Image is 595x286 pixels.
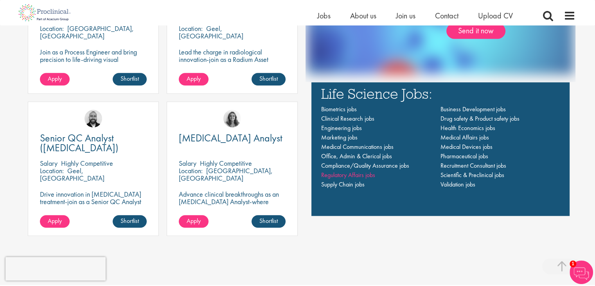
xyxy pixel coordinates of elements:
[350,11,376,21] a: About us
[570,261,593,284] img: Chatbot
[440,152,488,160] a: Pharmaceutical jobs
[321,171,375,179] a: Regulatory Affairs jobs
[40,166,64,175] span: Location:
[321,161,409,170] a: Compliance/Quality Assurance jobs
[252,215,286,228] a: Shortlist
[440,180,475,188] a: Validation jobs
[321,180,365,188] a: Supply Chain jobs
[40,131,119,154] span: Senior QC Analyst ([MEDICAL_DATA])
[200,159,252,168] p: Highly Competitive
[40,48,147,78] p: Join as a Process Engineer and bring precision to life-driving visual inspection excellence in hi...
[40,215,70,228] a: Apply
[5,257,106,281] iframe: reCAPTCHA
[179,190,286,220] p: Advance clinical breakthroughs as an [MEDICAL_DATA] Analyst-where precision meets purpose in ever...
[321,124,362,132] a: Engineering jobs
[252,73,286,85] a: Shortlist
[179,159,196,168] span: Salary
[179,215,209,228] a: Apply
[321,143,394,151] a: Medical Communications jobs
[440,133,489,141] a: Medical Affairs jobs
[440,171,504,179] a: Scientific & Preclinical jobs
[321,86,560,101] h3: Life Science Jobs:
[435,11,458,21] a: Contact
[478,11,513,21] a: Upload CV
[440,114,520,123] a: Drug safety & Product safety jobs
[179,166,273,183] p: [GEOGRAPHIC_DATA], [GEOGRAPHIC_DATA]
[179,73,209,85] a: Apply
[179,24,203,33] span: Location:
[321,133,358,141] a: Marketing jobs
[179,48,286,78] p: Lead the charge in radiological innovation-join as a Radium Asset Manager and ensure safe, seamle...
[113,73,147,85] a: Shortlist
[187,217,201,225] span: Apply
[113,215,147,228] a: Shortlist
[321,114,374,123] a: Clinical Research jobs
[48,217,62,225] span: Apply
[440,161,506,170] a: Recruitment Consultant jobs
[40,190,147,220] p: Drive innovation in [MEDICAL_DATA] treatment-join as a Senior QC Analyst and ensure excellence in...
[40,133,147,153] a: Senior QC Analyst ([MEDICAL_DATA])
[446,23,505,39] a: Send it now
[40,159,58,168] span: Salary
[187,74,201,83] span: Apply
[48,74,62,83] span: Apply
[40,166,104,183] p: Geel, [GEOGRAPHIC_DATA]
[40,24,64,33] span: Location:
[321,105,560,189] nav: Main navigation
[396,11,415,21] a: Join us
[40,73,70,85] a: Apply
[179,166,203,175] span: Location:
[179,133,286,143] a: [MEDICAL_DATA] Analyst
[440,143,493,151] a: Medical Devices jobs
[179,24,243,40] p: Geel, [GEOGRAPHIC_DATA]
[40,24,134,40] p: [GEOGRAPHIC_DATA], [GEOGRAPHIC_DATA]
[317,11,331,21] a: Jobs
[179,131,282,145] span: [MEDICAL_DATA] Analyst
[61,159,113,168] p: Highly Competitive
[321,105,357,113] a: Biometrics jobs
[440,124,495,132] a: Health Economics jobs
[321,152,392,160] a: Office, Admin & Clerical jobs
[570,261,576,267] span: 1
[440,105,506,113] a: Business Development jobs
[84,110,102,127] img: Jordan Kiely
[223,110,241,127] img: Jackie Cerchio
